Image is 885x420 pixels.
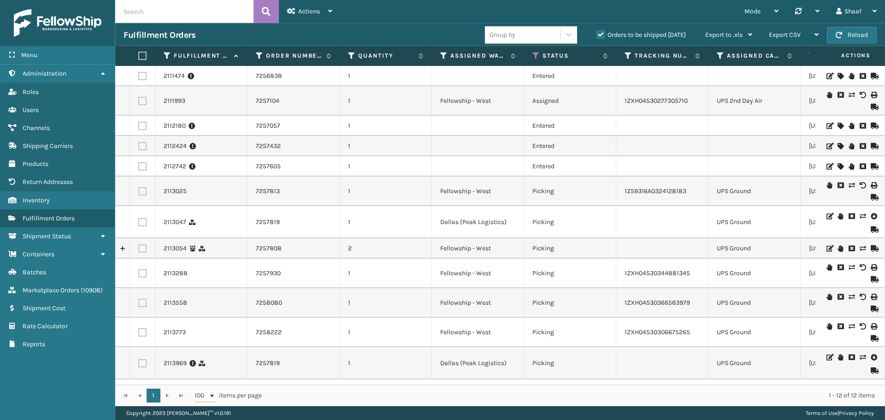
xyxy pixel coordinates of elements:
a: 7257930 [256,269,281,278]
td: 1 [340,66,432,86]
span: Menu [21,51,37,59]
i: Mark as Shipped [871,335,876,342]
a: 2111993 [164,96,185,106]
i: Mark as Shipped [871,276,876,283]
a: 2113773 [164,328,186,337]
a: 2112180 [164,121,186,130]
i: Void Label [860,92,865,98]
label: Order Number [266,52,322,60]
a: 7257057 [256,121,280,130]
i: Print Label [871,182,876,189]
span: Reports [23,340,45,348]
i: Mark as Shipped [871,143,876,149]
span: Actions [812,48,876,63]
label: Orders to be shipped [DATE] [596,31,686,39]
td: 1 [340,136,432,156]
i: On Hold [849,163,854,170]
i: Assign Carrier and Warehouse [838,163,843,170]
a: 2112742 [164,162,186,171]
i: Edit [826,163,832,170]
i: Change shipping [849,294,854,300]
i: Request to Be Cancelled [849,245,854,252]
span: Products [23,160,48,168]
span: Export CSV [769,31,801,39]
a: 7256838 [256,71,282,81]
i: Mark as Shipped [871,306,876,312]
a: 1ZXH04530306675265 [625,328,690,336]
td: 1 [340,177,432,206]
a: 2113288 [164,269,188,278]
a: 1ZXH04530277305710 [625,97,688,105]
i: Request to Be Cancelled [860,143,865,149]
a: Terms of Use [806,410,838,416]
i: On Hold [849,73,854,79]
i: On Hold [849,123,854,129]
span: ( 10908 ) [81,286,103,294]
i: Change shipping [860,354,865,361]
i: Mark as Shipped [871,194,876,201]
i: Edit [826,123,832,129]
td: 1 [340,288,432,318]
span: Shipping Carriers [23,142,73,150]
span: 100 [195,391,208,400]
i: Mark as Shipped [871,123,876,129]
img: logo [14,9,101,37]
td: UPS Ground [708,238,801,259]
div: 1 - 12 of 12 items [275,391,875,400]
span: Fulfillment Orders [23,214,75,222]
i: Request to Be Cancelled [838,264,843,271]
label: Assigned Carrier Service [727,52,783,60]
i: Pull Label [871,212,876,221]
a: 7257432 [256,142,281,151]
span: Inventory [23,196,50,204]
a: 7257104 [256,96,279,106]
i: Void Label [860,264,865,271]
span: Rate Calculator [23,322,68,330]
i: Mark as Shipped [871,163,876,170]
span: Roles [23,88,39,96]
i: Request to Be Cancelled [860,123,865,129]
i: Change shipping [860,213,865,219]
i: Assign Carrier and Warehouse [838,143,843,149]
a: 7258080 [256,298,282,308]
i: On Hold [838,354,843,361]
span: Containers [23,250,54,258]
td: Dallas (Peak Logistics) [432,206,524,238]
a: 7258222 [256,328,282,337]
i: Print Label [871,264,876,271]
td: Entered [524,66,616,86]
i: Print Label [871,92,876,98]
i: Change shipping [849,182,854,189]
label: Assigned Warehouse [450,52,506,60]
span: Return Addresses [23,178,73,186]
i: Assign Carrier and Warehouse [838,73,843,79]
td: Fellowship - West [432,86,524,116]
a: 1 [147,389,160,402]
a: 2113969 [164,359,187,368]
i: Mark as Shipped [871,245,876,252]
td: 1 [340,206,432,238]
p: Copyright 2023 [PERSON_NAME]™ v 1.0.191 [126,406,231,420]
i: On Hold [826,323,832,330]
span: Export to .xls [705,31,743,39]
i: Edit [826,213,832,219]
i: On Hold [826,294,832,300]
i: Change shipping [849,264,854,271]
i: On Hold [826,182,832,189]
i: On Hold [838,245,843,252]
i: Request to Be Cancelled [838,92,843,98]
i: Request to Be Cancelled [838,294,843,300]
a: 7257819 [256,359,280,368]
i: Edit [826,354,832,361]
i: Request to Be Cancelled [838,323,843,330]
td: Picking [524,347,616,379]
i: Print Label [871,294,876,300]
i: Mark as Shipped [871,226,876,233]
button: Reload [827,27,877,43]
td: UPS Ground [708,206,801,238]
td: UPS Ground [708,259,801,288]
td: Fellowship - West [432,238,524,259]
i: Void Label [860,294,865,300]
td: 1 [340,156,432,177]
a: 1Z59316A0324128183 [625,187,686,195]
